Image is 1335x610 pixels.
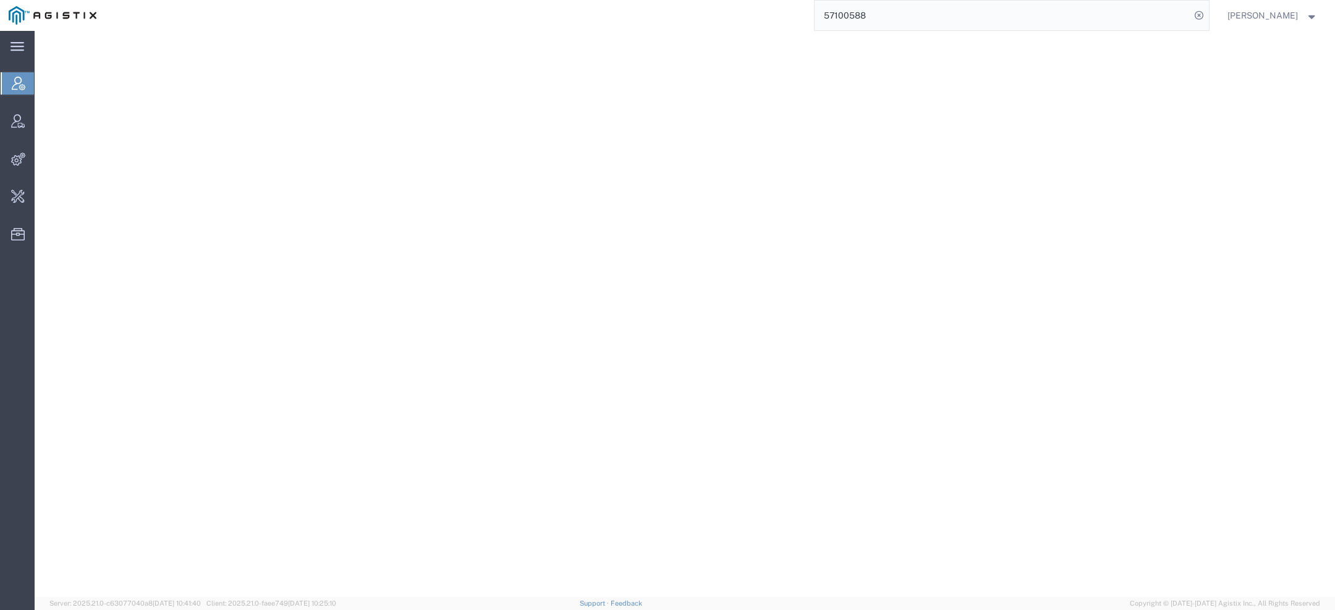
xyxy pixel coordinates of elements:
[9,6,96,25] img: logo
[611,599,642,607] a: Feedback
[49,599,201,607] span: Server: 2025.21.0-c63077040a8
[206,599,336,607] span: Client: 2025.21.0-faee749
[153,599,201,607] span: [DATE] 10:41:40
[1227,8,1318,23] button: [PERSON_NAME]
[1227,9,1298,22] span: Kaitlyn Hostetler
[288,599,336,607] span: [DATE] 10:25:10
[35,31,1335,597] iframe: FS Legacy Container
[815,1,1190,30] input: Search for shipment number, reference number
[1130,598,1320,609] span: Copyright © [DATE]-[DATE] Agistix Inc., All Rights Reserved
[580,599,611,607] a: Support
